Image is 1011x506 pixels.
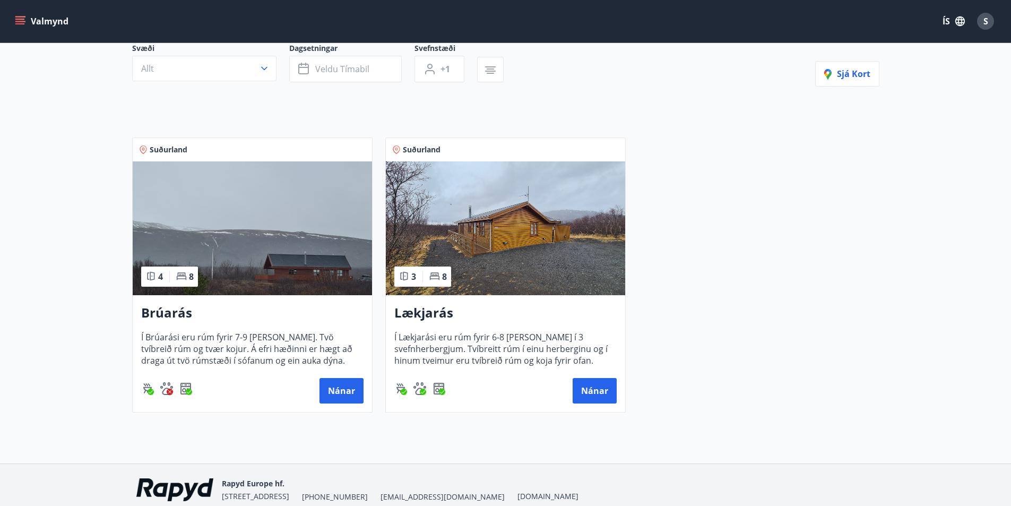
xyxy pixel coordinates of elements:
div: Gæludýr [160,382,173,395]
button: Sjá kort [815,61,879,87]
span: Dagsetningar [289,43,414,56]
span: Veldu tímabil [315,63,369,75]
a: [DOMAIN_NAME] [517,491,578,501]
img: Paella dish [133,161,372,295]
button: Nánar [319,378,364,404]
img: 7hj2GulIrg6h11dFIpsIzg8Ak2vZaScVwTihwv8g.svg [433,382,445,395]
span: +1 [440,63,450,75]
span: Svæði [132,43,289,56]
button: Veldu tímabil [289,56,402,82]
span: [STREET_ADDRESS] [222,491,289,501]
button: Allt [132,56,276,81]
span: Allt [141,63,154,74]
span: Suðurland [403,144,440,155]
div: Uppþvottavél [433,382,445,395]
button: Nánar [573,378,617,404]
button: ÍS [937,12,971,31]
span: 8 [442,271,447,282]
div: Gasgrill [394,382,407,395]
img: ZXjrS3QKesehq6nQAPjaRuRTI364z8ohTALB4wBr.svg [394,382,407,395]
h3: Lækjarás [394,304,617,323]
span: Suðurland [150,144,187,155]
span: 4 [158,271,163,282]
span: Sjá kort [824,68,870,80]
span: 3 [411,271,416,282]
img: Paella dish [386,161,625,295]
img: ZXjrS3QKesehq6nQAPjaRuRTI364z8ohTALB4wBr.svg [141,382,154,395]
div: Uppþvottavél [179,382,192,395]
span: [PHONE_NUMBER] [302,492,368,502]
div: Gasgrill [141,382,154,395]
img: pxcaIm5dSOV3FS4whs1soiYWTwFQvksT25a9J10C.svg [160,382,173,395]
button: S [973,8,998,34]
img: pxcaIm5dSOV3FS4whs1soiYWTwFQvksT25a9J10C.svg [413,382,426,395]
h3: Brúarás [141,304,364,323]
div: Gæludýr [413,382,426,395]
span: Rapyd Europe hf. [222,478,284,488]
span: Í Brúarási eru rúm fyrir 7-9 [PERSON_NAME]. Tvö tvíbreið rúm og tvær kojur. Á efri hæðinni er hæg... [141,331,364,366]
button: +1 [414,56,464,82]
img: 7hj2GulIrg6h11dFIpsIzg8Ak2vZaScVwTihwv8g.svg [179,382,192,395]
span: 8 [189,271,194,282]
span: Svefnstæði [414,43,477,56]
img: ekj9gaOU4bjvQReEWNZ0zEMsCR0tgSDGv48UY51k.png [136,478,213,501]
button: menu [13,12,73,31]
span: [EMAIL_ADDRESS][DOMAIN_NAME] [381,492,505,502]
span: S [983,15,988,27]
span: Í Lækjarási eru rúm fyrir 6-8 [PERSON_NAME] í 3 svefnherbergjum. Tvíbreitt rúm í einu herberginu ... [394,331,617,366]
